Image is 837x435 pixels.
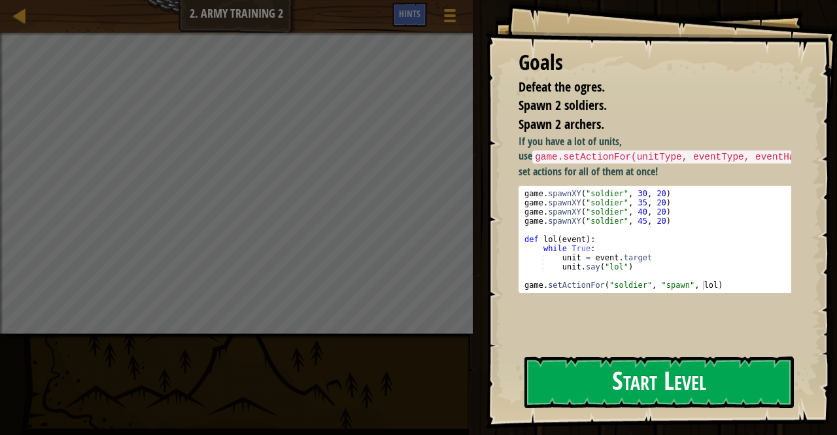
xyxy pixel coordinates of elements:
p: If you have a lot of units, use to set actions for all of them at once! [519,134,801,179]
div: Goals [519,48,791,78]
li: Spawn 2 soldiers. [502,96,788,115]
button: Start Level [524,357,794,408]
span: Spawn 2 archers. [519,115,604,133]
span: Spawn 2 soldiers. [519,96,607,114]
button: Show game menu [434,3,466,33]
li: Spawn 2 archers. [502,115,788,134]
span: Defeat the ogres. [519,78,605,96]
span: Hints [399,7,420,20]
li: Defeat the ogres. [502,78,788,97]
